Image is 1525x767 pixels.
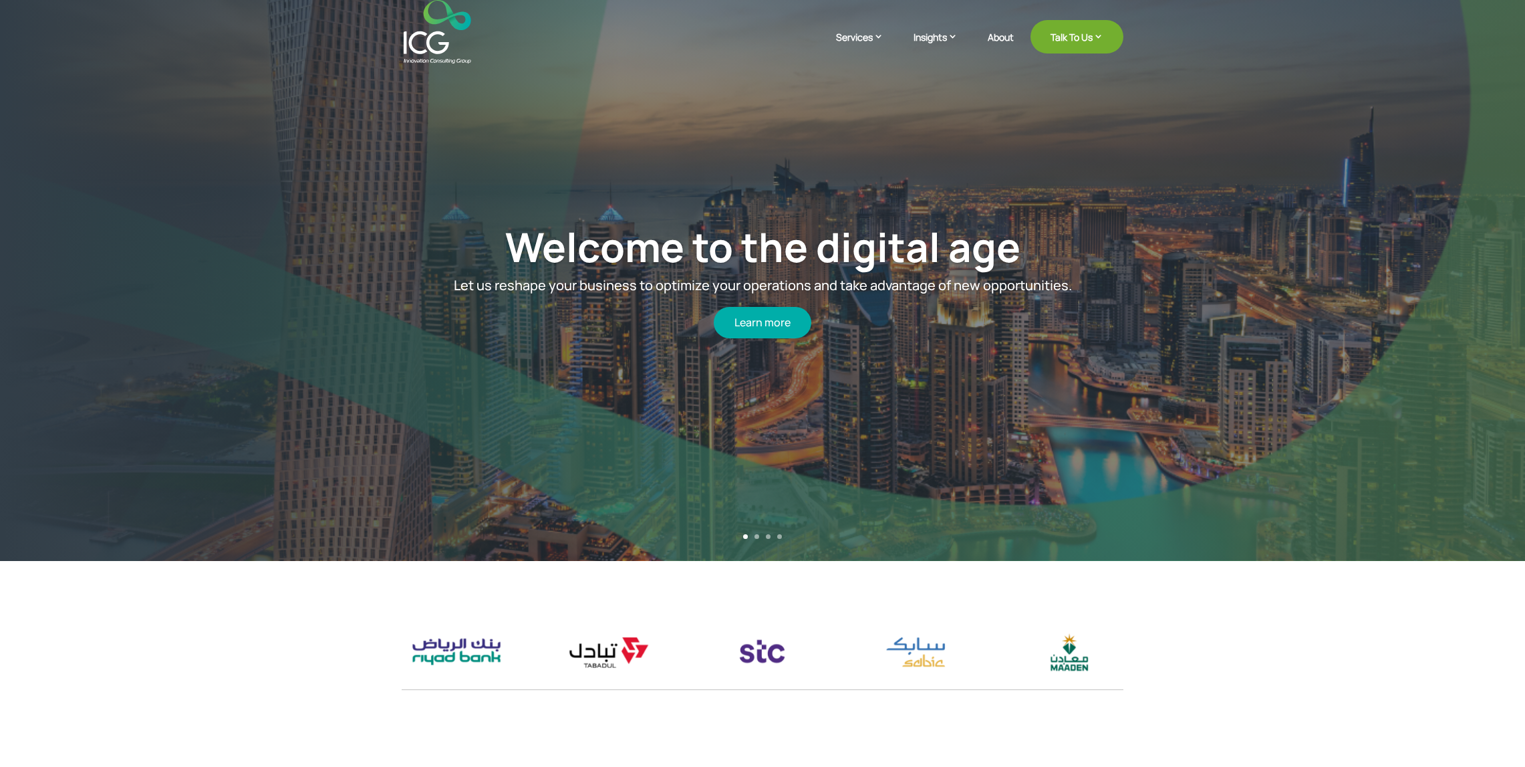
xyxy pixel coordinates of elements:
[766,534,771,539] a: 3
[754,534,759,539] a: 2
[555,629,664,675] img: tabadul logo
[1014,629,1123,675] img: maaden logo
[988,32,1014,64] a: About
[1030,20,1123,53] a: Talk To Us
[777,534,782,539] a: 4
[861,629,970,675] img: sabic logo
[861,629,970,675] div: 8 / 17
[402,629,511,675] img: riyad bank
[555,629,664,675] div: 6 / 17
[505,219,1020,274] a: Welcome to the digital age
[914,30,971,64] a: Insights
[402,629,511,675] div: 5 / 17
[708,629,817,675] div: 7 / 17
[743,534,748,539] a: 1
[454,276,1072,294] span: Let us reshape your business to optimize your operations and take advantage of new opportunities.
[708,629,817,675] img: stc logo
[714,307,811,338] a: Learn more
[1014,629,1123,675] div: 9 / 17
[836,30,897,64] a: Services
